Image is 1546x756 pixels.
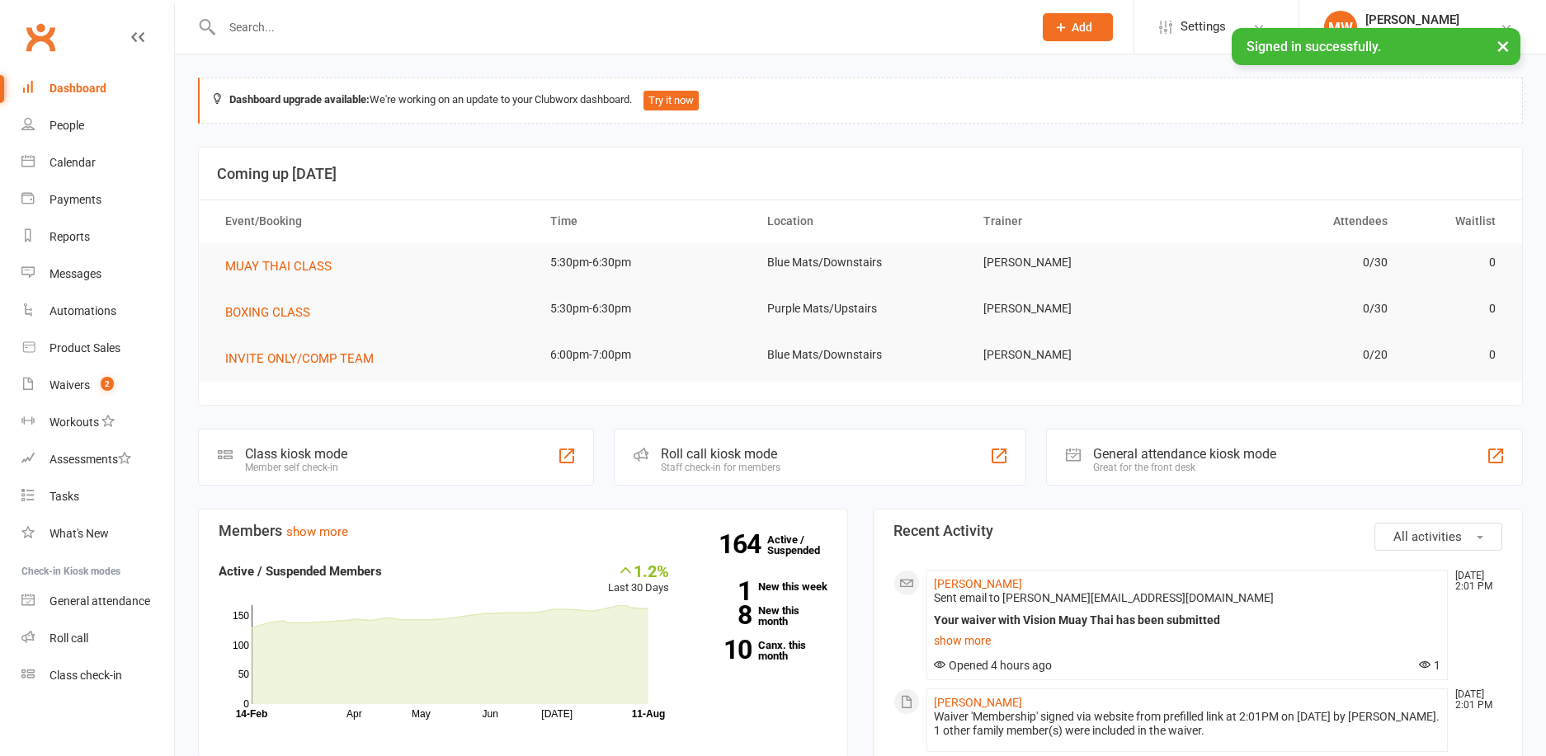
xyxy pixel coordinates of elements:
[535,243,752,282] td: 5:30pm-6:30pm
[934,629,1440,652] a: show more
[21,181,174,218] a: Payments
[719,532,767,556] strong: 164
[49,267,101,280] div: Messages
[229,93,370,106] strong: Dashboard upgrade available:
[219,564,382,579] strong: Active / Suspended Members
[286,524,348,539] a: show more
[694,640,827,661] a: 10Canx. this month
[21,218,174,256] a: Reports
[1402,289,1511,328] td: 0
[21,583,174,620] a: General attendance kiosk mode
[225,303,322,322] button: BOXING CLASS
[49,490,79,503] div: Tasks
[661,446,780,462] div: Roll call kiosk mode
[1185,289,1402,328] td: 0/30
[969,289,1185,328] td: [PERSON_NAME]
[49,632,88,645] div: Roll call
[535,336,752,374] td: 6:00pm-7:00pm
[1402,243,1511,282] td: 0
[934,710,1440,738] div: Waiver 'Membership' signed via website from prefilled link at 2:01PM on [DATE] by [PERSON_NAME]. ...
[21,515,174,552] a: What's New
[21,107,174,144] a: People
[535,289,752,328] td: 5:30pm-6:30pm
[21,620,174,657] a: Roll call
[969,243,1185,282] td: [PERSON_NAME]
[1365,27,1459,42] div: Vision Muay Thai
[1419,659,1440,672] span: 1
[1402,336,1511,374] td: 0
[49,594,150,608] div: General attendance
[1402,200,1511,242] th: Waitlist
[1247,39,1381,54] span: Signed in successfully.
[1488,28,1518,63] button: ×
[1185,200,1402,242] th: Attendees
[217,16,1021,39] input: Search...
[21,256,174,293] a: Messages
[21,70,174,107] a: Dashboard
[1072,21,1092,34] span: Add
[21,404,174,441] a: Workouts
[694,579,752,603] strong: 1
[245,446,347,462] div: Class kiosk mode
[49,82,106,95] div: Dashboard
[535,200,752,242] th: Time
[210,200,535,242] th: Event/Booking
[661,462,780,473] div: Staff check-in for members
[1324,11,1357,44] div: MW
[1043,13,1113,41] button: Add
[694,637,752,662] strong: 10
[934,577,1022,590] a: [PERSON_NAME]
[49,527,109,540] div: What's New
[225,259,332,274] span: MUAY THAI CLASS
[101,377,114,391] span: 2
[49,193,101,206] div: Payments
[752,243,969,282] td: Blue Mats/Downstairs
[219,523,827,539] h3: Members
[1374,523,1502,551] button: All activities
[225,349,385,369] button: INVITE ONLY/COMP TEAM
[934,659,1052,672] span: Opened 4 hours ago
[20,16,61,58] a: Clubworx
[49,230,90,243] div: Reports
[49,669,122,682] div: Class check-in
[225,256,343,276] button: MUAY THAI CLASS
[198,77,1523,124] div: We're working on an update to your Clubworx dashboard.
[1447,689,1501,711] time: [DATE] 2:01 PM
[49,416,99,429] div: Workouts
[21,367,174,404] a: Waivers 2
[1447,571,1501,592] time: [DATE] 2:01 PM
[934,591,1274,604] span: Sent email to [PERSON_NAME][EMAIL_ADDRESS][DOMAIN_NAME]
[643,91,699,110] button: Try it now
[49,341,120,355] div: Product Sales
[969,336,1185,374] td: [PERSON_NAME]
[21,657,174,694] a: Class kiosk mode
[21,478,174,515] a: Tasks
[1093,446,1276,462] div: General attendance kiosk mode
[49,453,131,466] div: Assessments
[21,144,174,181] a: Calendar
[767,522,840,568] a: 164Active / Suspended
[1185,243,1402,282] td: 0/30
[225,305,310,320] span: BOXING CLASS
[608,561,669,580] div: 1.2%
[694,605,827,627] a: 8New this month
[934,696,1022,709] a: [PERSON_NAME]
[694,581,827,592] a: 1New this week
[21,293,174,330] a: Automations
[21,441,174,478] a: Assessments
[49,119,84,132] div: People
[1181,8,1226,45] span: Settings
[893,523,1502,539] h3: Recent Activity
[694,603,752,627] strong: 8
[752,200,969,242] th: Location
[245,462,347,473] div: Member self check-in
[752,289,969,328] td: Purple Mats/Upstairs
[752,336,969,374] td: Blue Mats/Downstairs
[49,304,116,317] div: Automations
[1093,462,1276,473] div: Great for the front desk
[49,156,96,169] div: Calendar
[969,200,1185,242] th: Trainer
[1393,529,1462,544] span: All activities
[1185,336,1402,374] td: 0/20
[608,561,669,597] div: Last 30 Days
